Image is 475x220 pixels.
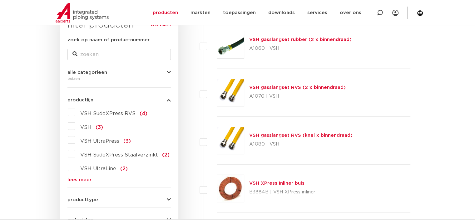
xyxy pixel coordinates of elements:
span: VSH SudoXPress RVS [80,111,136,116]
p: A1070 | VSH [249,91,346,101]
span: (4) [140,111,147,116]
p: B3884B | VSH XPress inliner [249,187,315,197]
img: Thumbnail for VSH gasslangset RVS (knel x binnendraad) [217,127,244,154]
span: (3) [123,139,131,144]
a: VSH gasslangset RVS (2 x binnendraad) [249,85,346,90]
a: lees meer [67,177,171,182]
span: VSH UltraPress [80,139,119,144]
img: Thumbnail for VSH gasslangset RVS (2 x binnendraad) [217,79,244,106]
span: (3) [96,125,103,130]
span: producttype [67,197,98,202]
input: zoeken [67,49,171,60]
span: VSH UltraLine [80,166,116,171]
span: VSH SudoXPress Staalverzinkt [80,152,158,157]
p: A1080 | VSH [249,139,353,149]
button: producttype [67,197,171,202]
button: productlijn [67,98,171,102]
p: A1060 | VSH [249,43,352,54]
img: Thumbnail for VSH XPress Inliner buis [217,175,244,202]
a: VSH gasslangset RVS (knel x binnendraad) [249,133,353,138]
img: Thumbnail for VSH gasslangset rubber (2 x binnendraad) [217,31,244,58]
a: VSH XPress Inliner buis [249,181,304,186]
span: (2) [120,166,128,171]
label: zoek op naam of productnummer [67,36,150,44]
button: alle categorieën [67,70,171,75]
a: VSH gasslangset rubber (2 x binnendraad) [249,37,352,42]
span: productlijn [67,98,93,102]
div: buizen [67,75,171,82]
span: (2) [162,152,170,157]
span: alle categorieën [67,70,107,75]
span: VSH [80,125,92,130]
